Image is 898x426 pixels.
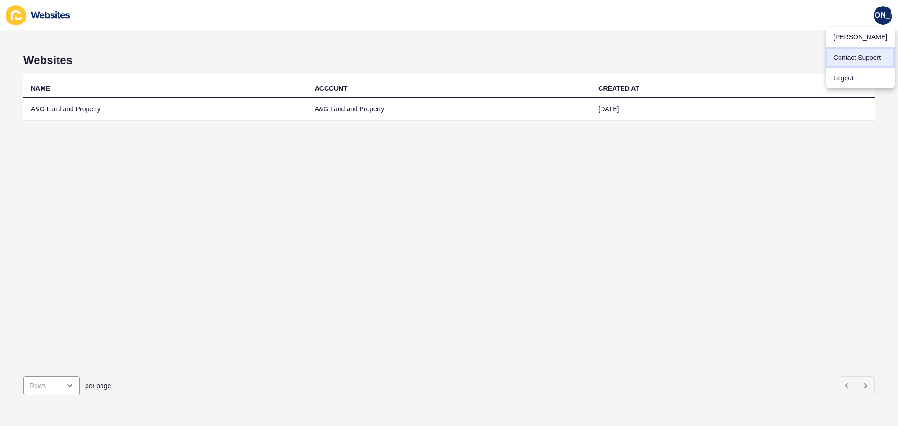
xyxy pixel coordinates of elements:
h1: Websites [23,54,875,67]
a: [PERSON_NAME] [826,27,895,47]
td: [DATE] [591,98,875,121]
td: A&G Land and Property [307,98,591,121]
a: Contact Support [826,47,895,68]
span: per page [85,381,111,390]
td: A&G Land and Property [23,98,307,121]
div: CREATED AT [598,84,639,93]
div: open menu [23,376,80,395]
a: Logout [826,68,895,88]
div: NAME [31,84,50,93]
div: ACCOUNT [315,84,348,93]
